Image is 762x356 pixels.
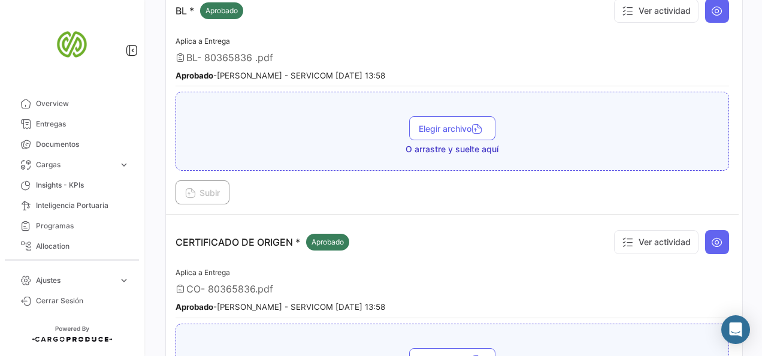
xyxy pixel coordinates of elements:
span: Cerrar Sesión [36,295,129,306]
span: Aprobado [312,237,344,248]
span: BL- 80365836 .pdf [186,52,273,64]
small: - [PERSON_NAME] - SERVICOM [DATE] 13:58 [176,302,385,312]
span: Aplica a Entrega [176,268,230,277]
span: Entregas [36,119,129,129]
a: Entregas [10,114,134,134]
span: Insights - KPIs [36,180,129,191]
b: Aprobado [176,302,213,312]
span: Subir [185,188,220,198]
span: Aprobado [205,5,238,16]
a: Allocation [10,236,134,257]
a: Programas [10,216,134,236]
span: Allocation [36,241,129,252]
span: expand_more [119,159,129,170]
button: Subir [176,180,229,204]
span: CO- 80365836.pdf [186,283,273,295]
img: san-miguel-logo.png [42,14,102,74]
span: Inteligencia Portuaria [36,200,129,211]
a: Insights - KPIs [10,175,134,195]
b: Aprobado [176,71,213,80]
small: - [PERSON_NAME] - SERVICOM [DATE] 13:58 [176,71,385,80]
span: O arrastre y suelte aquí [406,143,498,155]
span: Overview [36,98,129,109]
a: Inteligencia Portuaria [10,195,134,216]
a: Overview [10,93,134,114]
span: Aplica a Entrega [176,37,230,46]
span: Elegir archivo [419,123,486,134]
button: Elegir archivo [409,116,495,140]
a: Documentos [10,134,134,155]
span: Documentos [36,139,129,150]
div: Abrir Intercom Messenger [721,315,750,344]
button: Ver actividad [614,230,698,254]
span: expand_more [119,275,129,286]
span: Cargas [36,159,114,170]
span: Programas [36,221,129,231]
p: CERTIFICADO DE ORIGEN * [176,234,349,251]
span: Ajustes [36,275,114,286]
